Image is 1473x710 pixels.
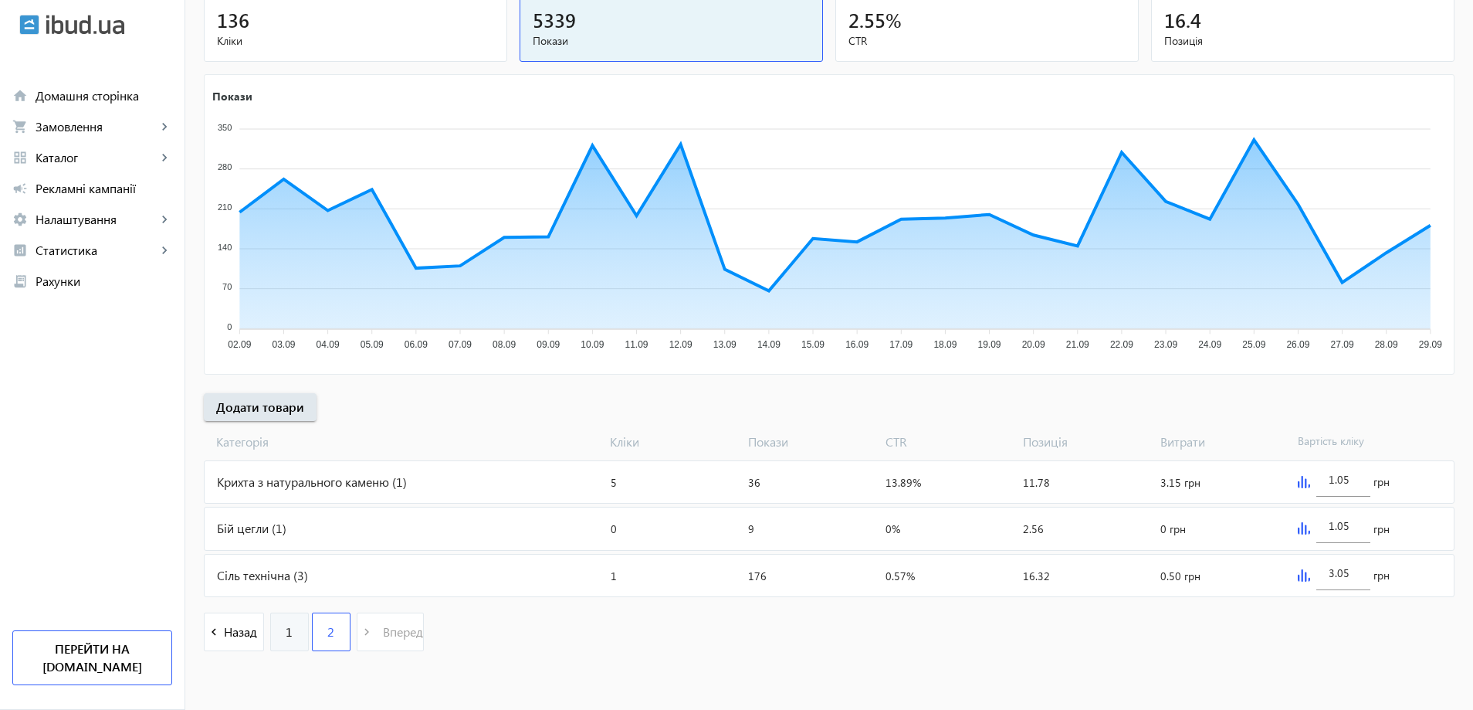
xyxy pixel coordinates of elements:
[1292,433,1429,450] span: Вартість кліку
[218,202,232,212] tspan: 210
[36,273,172,289] span: Рахунки
[1066,339,1089,350] tspan: 21.09
[216,399,304,416] span: Додати товари
[885,569,915,583] span: 0.57%
[205,508,604,549] div: Бій цегли (1)
[1331,339,1354,350] tspan: 27.09
[227,322,232,331] tspan: 0
[1023,569,1050,583] span: 16.32
[1023,475,1050,490] span: 11.78
[885,7,902,32] span: %
[212,88,252,103] text: Покази
[12,119,28,134] mat-icon: shopping_cart
[1198,339,1221,350] tspan: 24.09
[157,119,172,134] mat-icon: keyboard_arrow_right
[748,569,767,583] span: 176
[36,243,157,258] span: Статистика
[19,15,39,35] img: ibud.svg
[1164,33,1441,49] span: Позиція
[581,339,604,350] tspan: 10.09
[157,212,172,227] mat-icon: keyboard_arrow_right
[12,181,28,196] mat-icon: campaign
[1298,569,1310,582] img: graph.svg
[848,33,1126,49] span: CTR
[533,7,576,32] span: 5339
[12,630,172,685] a: Перейти на [DOMAIN_NAME]
[217,7,249,32] span: 136
[1298,522,1310,535] img: graph.svg
[1373,521,1390,537] span: грн
[885,521,900,536] span: 0%
[217,33,494,49] span: Кліки
[1154,433,1292,450] span: Витрати
[204,613,264,651] button: Назад
[36,212,157,227] span: Налаштування
[1017,433,1154,450] span: Позиція
[1286,339,1309,350] tspan: 26.09
[611,475,617,490] span: 5
[1373,474,1390,490] span: грн
[611,569,617,583] span: 1
[1373,568,1390,583] span: грн
[748,521,754,536] span: 9
[933,339,957,350] tspan: 18.09
[205,461,604,503] div: Крихта з натурального каменю (1)
[1298,476,1310,488] img: graph.svg
[669,339,692,350] tspan: 12.09
[1419,339,1442,350] tspan: 29.09
[272,339,295,350] tspan: 03.09
[12,243,28,258] mat-icon: analytics
[218,242,232,251] tspan: 140
[742,433,879,450] span: Покази
[1160,521,1186,536] span: 0 грн
[493,339,516,350] tspan: 08.09
[1375,339,1398,350] tspan: 28.09
[46,15,124,35] img: ibud_text.svg
[12,88,28,104] mat-icon: home
[533,33,810,49] span: Покази
[224,623,263,640] span: Назад
[405,339,428,350] tspan: 06.09
[1160,569,1200,583] span: 0.50 грн
[204,393,317,421] button: Додати товари
[205,555,604,596] div: Сіль технічна (3)
[157,243,172,258] mat-icon: keyboard_arrow_right
[889,339,913,350] tspan: 17.09
[848,7,885,32] span: 2.55
[845,339,869,350] tspan: 16.09
[1110,339,1133,350] tspan: 22.09
[204,433,604,450] span: Категорія
[36,119,157,134] span: Замовлення
[218,162,232,172] tspan: 280
[205,623,224,642] mat-icon: navigate_before
[1023,521,1044,536] span: 2.56
[978,339,1001,350] tspan: 19.09
[157,150,172,165] mat-icon: keyboard_arrow_right
[879,433,1017,450] span: CTR
[1164,7,1201,32] span: 16.4
[222,282,232,291] tspan: 70
[713,339,736,350] tspan: 13.09
[1242,339,1265,350] tspan: 25.09
[748,475,760,490] span: 36
[611,521,617,536] span: 0
[36,181,172,196] span: Рекламні кампанії
[327,623,334,640] span: 2
[218,122,232,131] tspan: 350
[801,339,825,350] tspan: 15.09
[286,623,293,640] span: 1
[885,475,921,490] span: 13.89%
[361,339,384,350] tspan: 05.09
[12,273,28,289] mat-icon: receipt_long
[317,339,340,350] tspan: 04.09
[12,212,28,227] mat-icon: settings
[1154,339,1177,350] tspan: 23.09
[537,339,560,350] tspan: 09.09
[12,150,28,165] mat-icon: grid_view
[228,339,251,350] tspan: 02.09
[449,339,472,350] tspan: 07.09
[604,433,741,450] span: Кліки
[36,88,172,104] span: Домашня сторінка
[757,339,781,350] tspan: 14.09
[1160,475,1200,490] span: 3.15 грн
